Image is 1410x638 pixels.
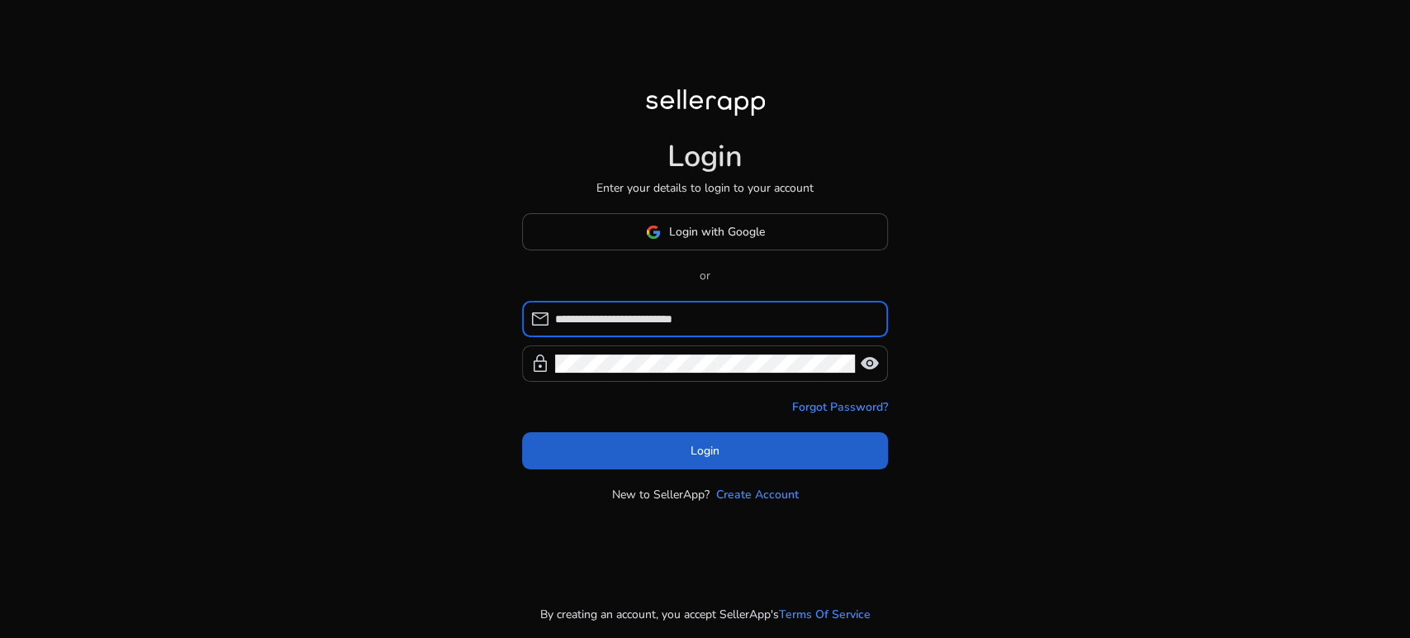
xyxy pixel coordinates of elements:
[646,225,661,240] img: google-logo.svg
[522,432,888,469] button: Login
[596,179,814,197] p: Enter your details to login to your account
[530,309,550,329] span: mail
[522,213,888,250] button: Login with Google
[669,223,765,240] span: Login with Google
[667,139,743,174] h1: Login
[792,398,888,416] a: Forgot Password?
[860,354,880,374] span: visibility
[612,486,710,503] p: New to SellerApp?
[530,354,550,374] span: lock
[691,442,719,459] span: Login
[716,486,799,503] a: Create Account
[522,267,888,284] p: or
[779,606,871,623] a: Terms Of Service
